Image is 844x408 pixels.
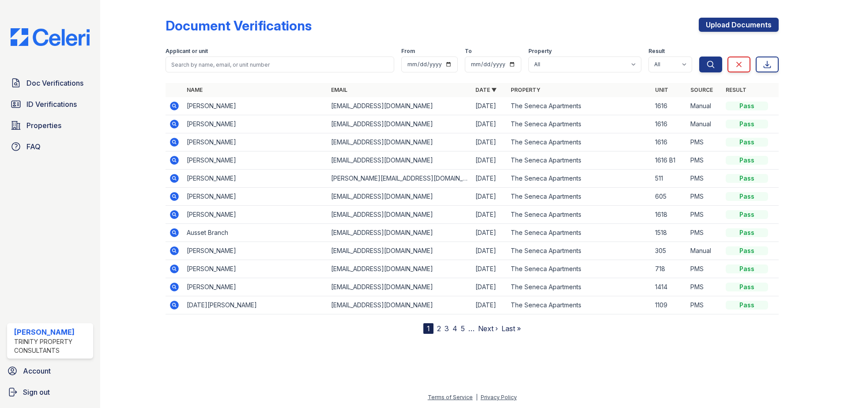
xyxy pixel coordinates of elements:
td: [DATE] [472,242,507,260]
a: Date ▼ [475,87,497,93]
td: [PERSON_NAME] [183,97,328,115]
label: Result [648,48,665,55]
td: [DATE] [472,206,507,224]
td: [PERSON_NAME] [183,133,328,151]
td: 1616 [652,115,687,133]
td: [EMAIL_ADDRESS][DOMAIN_NAME] [328,188,472,206]
a: Privacy Policy [481,394,517,400]
div: Pass [726,210,768,219]
a: Result [726,87,746,93]
td: [PERSON_NAME] [183,260,328,278]
div: Pass [726,102,768,110]
td: The Seneca Apartments [507,206,652,224]
div: Pass [726,283,768,291]
td: [EMAIL_ADDRESS][DOMAIN_NAME] [328,133,472,151]
td: 1414 [652,278,687,296]
td: The Seneca Apartments [507,170,652,188]
td: 511 [652,170,687,188]
td: [PERSON_NAME] [183,242,328,260]
td: [EMAIL_ADDRESS][DOMAIN_NAME] [328,206,472,224]
td: The Seneca Apartments [507,278,652,296]
a: Sign out [4,383,97,401]
td: The Seneca Apartments [507,97,652,115]
td: PMS [687,188,722,206]
a: Last » [501,324,521,333]
span: … [468,323,475,334]
a: Unit [655,87,668,93]
td: [EMAIL_ADDRESS][DOMAIN_NAME] [328,260,472,278]
td: [DATE] [472,224,507,242]
div: Pass [726,156,768,165]
td: PMS [687,278,722,296]
td: The Seneca Apartments [507,296,652,314]
td: 1616 B1 [652,151,687,170]
td: PMS [687,296,722,314]
td: 1616 [652,97,687,115]
a: Upload Documents [699,18,779,32]
td: PMS [687,170,722,188]
a: Name [187,87,203,93]
td: 718 [652,260,687,278]
a: Account [4,362,97,380]
a: ID Verifications [7,95,93,113]
div: Pass [726,264,768,273]
a: Email [331,87,347,93]
a: Doc Verifications [7,74,93,92]
td: [PERSON_NAME] [183,278,328,296]
div: Pass [726,246,768,255]
td: [DATE] [472,296,507,314]
a: Terms of Service [428,394,473,400]
td: [EMAIL_ADDRESS][DOMAIN_NAME] [328,242,472,260]
span: FAQ [26,141,41,152]
div: Pass [726,192,768,201]
td: [EMAIL_ADDRESS][DOMAIN_NAME] [328,278,472,296]
td: 1616 [652,133,687,151]
label: To [465,48,472,55]
input: Search by name, email, or unit number [166,57,394,72]
div: 1 [423,323,433,334]
td: Manual [687,97,722,115]
a: 5 [461,324,465,333]
a: Source [690,87,713,93]
div: Trinity Property Consultants [14,337,90,355]
a: 4 [452,324,457,333]
label: Property [528,48,552,55]
span: Doc Verifications [26,78,83,88]
td: [EMAIL_ADDRESS][DOMAIN_NAME] [328,296,472,314]
td: [DATE] [472,188,507,206]
td: 605 [652,188,687,206]
span: Properties [26,120,61,131]
div: Pass [726,174,768,183]
td: [DATE] [472,115,507,133]
td: 1518 [652,224,687,242]
td: The Seneca Apartments [507,242,652,260]
a: Next › [478,324,498,333]
label: From [401,48,415,55]
a: Properties [7,117,93,134]
td: [PERSON_NAME][EMAIL_ADDRESS][DOMAIN_NAME] [328,170,472,188]
div: | [476,394,478,400]
td: [PERSON_NAME] [183,115,328,133]
a: 3 [445,324,449,333]
td: [EMAIL_ADDRESS][DOMAIN_NAME] [328,115,472,133]
td: PMS [687,151,722,170]
td: [EMAIL_ADDRESS][DOMAIN_NAME] [328,224,472,242]
td: [DATE] [472,170,507,188]
td: The Seneca Apartments [507,151,652,170]
td: 305 [652,242,687,260]
td: PMS [687,206,722,224]
label: Applicant or unit [166,48,208,55]
td: PMS [687,224,722,242]
td: PMS [687,133,722,151]
a: FAQ [7,138,93,155]
td: The Seneca Apartments [507,260,652,278]
img: CE_Logo_Blue-a8612792a0a2168367f1c8372b55b34899dd931a85d93a1a3d3e32e68fde9ad4.png [4,28,97,46]
td: Ausset Branch [183,224,328,242]
div: Document Verifications [166,18,312,34]
div: Pass [726,120,768,128]
td: Manual [687,242,722,260]
td: [PERSON_NAME] [183,206,328,224]
a: Property [511,87,540,93]
td: Manual [687,115,722,133]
